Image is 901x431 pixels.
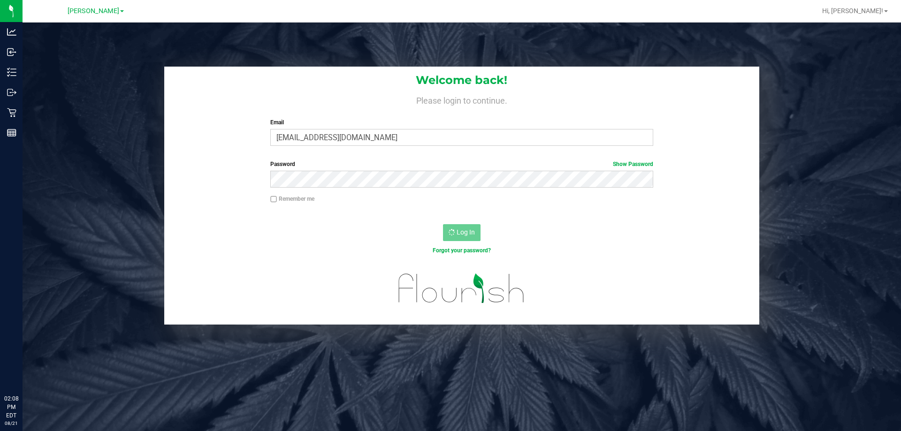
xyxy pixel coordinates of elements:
[270,118,653,127] label: Email
[457,228,475,236] span: Log In
[4,420,18,427] p: 08/21
[4,394,18,420] p: 02:08 PM EDT
[387,265,536,312] img: flourish_logo.svg
[7,108,16,117] inline-svg: Retail
[613,161,653,167] a: Show Password
[270,161,295,167] span: Password
[7,47,16,57] inline-svg: Inbound
[7,68,16,77] inline-svg: Inventory
[443,224,481,241] button: Log In
[164,94,759,105] h4: Please login to continue.
[822,7,883,15] span: Hi, [PERSON_NAME]!
[68,7,119,15] span: [PERSON_NAME]
[7,88,16,97] inline-svg: Outbound
[7,27,16,37] inline-svg: Analytics
[164,74,759,86] h1: Welcome back!
[270,196,277,203] input: Remember me
[7,128,16,137] inline-svg: Reports
[270,195,314,203] label: Remember me
[433,247,491,254] a: Forgot your password?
